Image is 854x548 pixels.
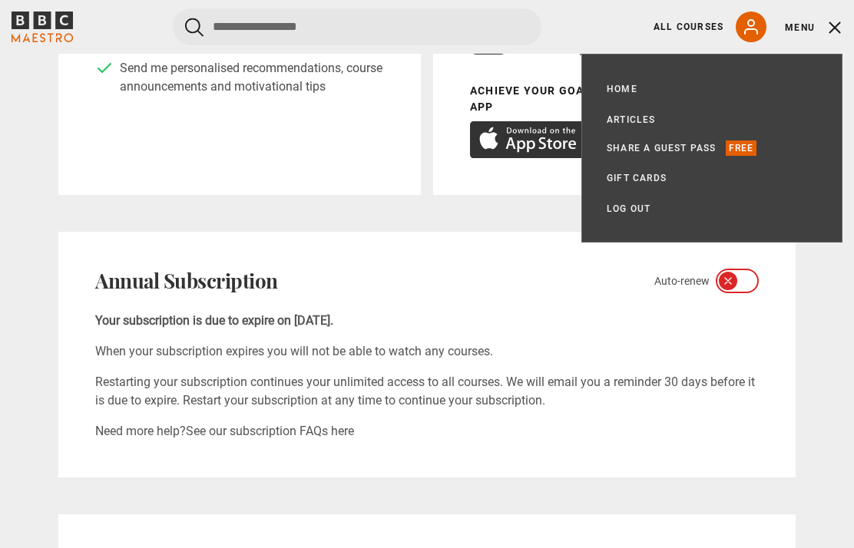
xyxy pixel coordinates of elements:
[607,81,637,97] a: Home
[95,422,759,441] p: Need more help?
[185,18,204,37] button: Submit the search query
[785,20,842,35] button: Toggle navigation
[120,59,384,96] p: Send me personalised recommendations, course announcements and motivational tips
[95,269,278,293] h2: Annual Subscription
[95,313,333,328] b: Your subscription is due to expire on [DATE].
[95,342,759,361] p: When your subscription expires you will not be able to watch any courses.
[12,12,73,42] svg: BBC Maestro
[470,83,759,115] p: Achieve your goals with the BBC Maestro App
[173,8,541,45] input: Search
[726,140,757,156] p: Free
[607,170,667,186] a: Gift Cards
[95,373,759,410] p: Restarting your subscription continues your unlimited access to all courses. We will email you a ...
[607,112,656,127] a: Articles
[654,20,723,34] a: All Courses
[186,424,354,438] a: See our subscription FAQs here
[607,201,650,216] a: Log out
[607,140,717,156] a: Share a guest pass
[654,273,710,289] span: Auto-renew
